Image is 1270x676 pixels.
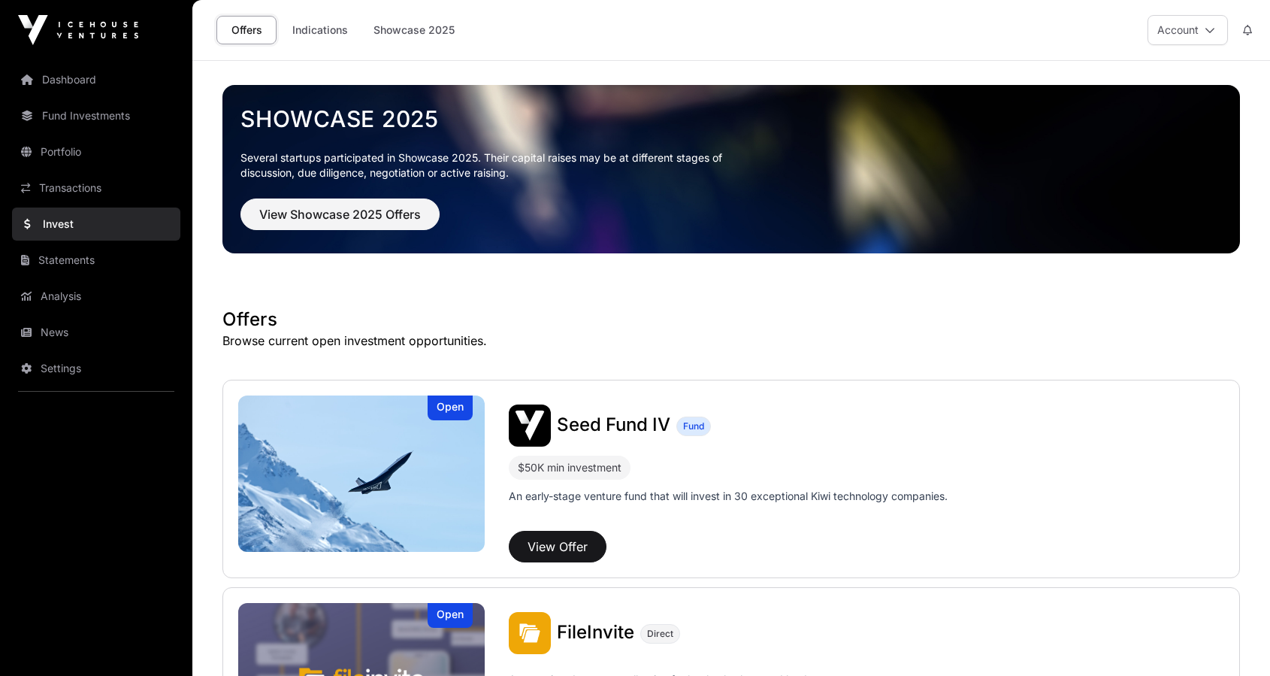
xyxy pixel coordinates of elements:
div: Open [428,603,473,628]
img: Showcase 2025 [222,85,1240,253]
span: View Showcase 2025 Offers [259,205,421,223]
button: View Offer [509,531,606,562]
a: Fund Investments [12,99,180,132]
a: Statements [12,244,180,277]
button: Account [1148,15,1228,45]
a: Seed Fund IVOpen [238,396,485,552]
a: FileInvite [557,623,634,643]
a: Dashboard [12,63,180,96]
a: Analysis [12,280,180,313]
p: Several startups participated in Showcase 2025. Their capital raises may be at different stages o... [240,150,745,180]
a: Transactions [12,171,180,205]
a: Settings [12,352,180,385]
div: $50K min investment [518,459,621,477]
iframe: Chat Widget [1195,604,1270,676]
div: Open [428,396,473,420]
h1: Offers [222,308,1240,332]
span: FileInvite [557,621,634,643]
a: News [12,316,180,349]
a: View Showcase 2025 Offers [240,214,440,229]
span: Fund [683,420,704,432]
a: Offers [216,16,277,44]
div: $50K min investment [509,456,630,480]
a: Indications [283,16,358,44]
img: FileInvite [509,612,551,654]
a: Seed Fund IV [557,416,670,435]
p: An early-stage venture fund that will invest in 30 exceptional Kiwi technology companies. [509,489,948,504]
img: Seed Fund IV [238,396,485,552]
a: Showcase 2025 [364,16,464,44]
a: Invest [12,208,180,241]
img: Icehouse Ventures Logo [18,15,138,45]
span: Direct [647,628,673,640]
a: Showcase 2025 [240,105,1222,132]
p: Browse current open investment opportunities. [222,332,1240,350]
button: View Showcase 2025 Offers [240,199,440,230]
span: Seed Fund IV [557,414,670,435]
a: Portfolio [12,135,180,168]
img: Seed Fund IV [509,405,551,447]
